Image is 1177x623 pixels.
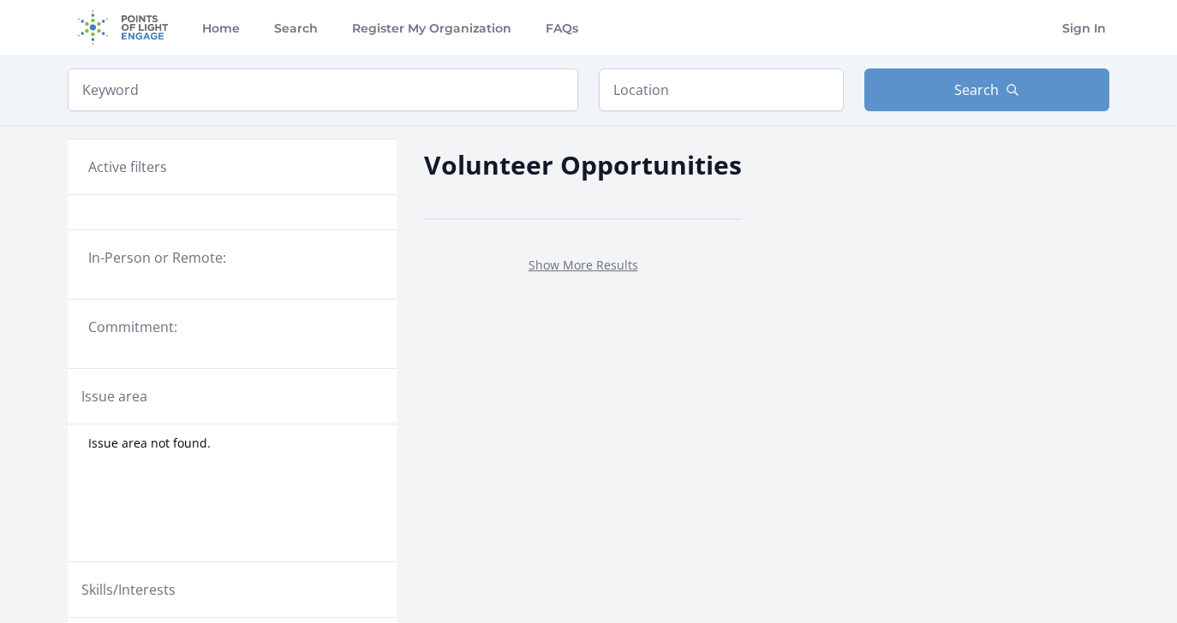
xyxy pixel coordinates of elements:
[88,317,376,337] legend: Commitment:
[81,579,176,600] legend: Skills/Interests
[864,68,1109,111] button: Search
[954,80,999,100] span: Search
[599,68,844,111] input: Location
[81,386,147,406] legend: Issue area
[88,157,167,177] h3: Active filters
[88,435,211,452] span: Issue area not found.
[529,257,638,273] a: Show More Results
[88,247,376,268] legend: In-Person or Remote:
[68,68,578,111] input: Keyword
[424,145,742,184] h2: Volunteer Opportunities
